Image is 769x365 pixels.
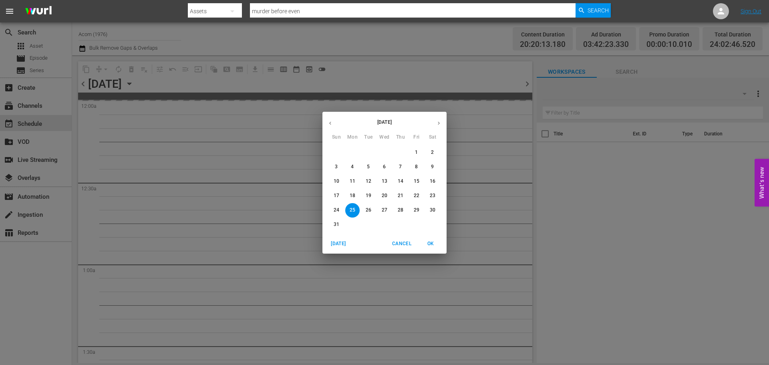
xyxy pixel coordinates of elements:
p: 26 [366,207,371,214]
button: 8 [409,160,424,174]
p: 15 [414,178,419,185]
p: 25 [350,207,355,214]
p: 27 [382,207,387,214]
button: 9 [425,160,440,174]
p: [DATE] [338,119,431,126]
p: 18 [350,192,355,199]
p: 8 [415,163,418,170]
p: 24 [334,207,339,214]
button: 25 [345,203,360,218]
span: menu [5,6,14,16]
button: 6 [377,160,392,174]
span: Sat [425,133,440,141]
button: 14 [393,174,408,189]
button: 10 [329,174,344,189]
span: Mon [345,133,360,141]
button: [DATE] [326,237,351,250]
button: 18 [345,189,360,203]
p: 12 [366,178,371,185]
span: Cancel [392,240,411,248]
button: 20 [377,189,392,203]
button: 2 [425,145,440,160]
button: 29 [409,203,424,218]
span: Fri [409,133,424,141]
p: 17 [334,192,339,199]
p: 20 [382,192,387,199]
p: 10 [334,178,339,185]
button: 24 [329,203,344,218]
p: 1 [415,149,418,156]
button: 5 [361,160,376,174]
button: 27 [377,203,392,218]
p: 28 [398,207,403,214]
p: 4 [351,163,354,170]
p: 11 [350,178,355,185]
button: 15 [409,174,424,189]
p: 31 [334,221,339,228]
p: 23 [430,192,435,199]
p: 21 [398,192,403,199]
p: 5 [367,163,370,170]
span: [DATE] [329,240,348,248]
button: 7 [393,160,408,174]
button: 22 [409,189,424,203]
button: 17 [329,189,344,203]
button: 21 [393,189,408,203]
p: 3 [335,163,338,170]
button: 16 [425,174,440,189]
button: Cancel [389,237,415,250]
button: Open Feedback Widget [755,159,769,206]
p: 7 [399,163,402,170]
p: 30 [430,207,435,214]
p: 6 [383,163,386,170]
span: Thu [393,133,408,141]
span: OK [421,240,440,248]
p: 29 [414,207,419,214]
button: 13 [377,174,392,189]
button: 19 [361,189,376,203]
button: 23 [425,189,440,203]
button: OK [418,237,443,250]
span: Search [588,3,609,18]
p: 13 [382,178,387,185]
button: 12 [361,174,376,189]
a: Sign Out [741,8,761,14]
p: 14 [398,178,403,185]
p: 2 [431,149,434,156]
button: 4 [345,160,360,174]
span: Tue [361,133,376,141]
p: 16 [430,178,435,185]
button: 1 [409,145,424,160]
button: 3 [329,160,344,174]
span: Wed [377,133,392,141]
button: 11 [345,174,360,189]
button: 26 [361,203,376,218]
img: ans4CAIJ8jUAAAAAAAAAAAAAAAAAAAAAAAAgQb4GAAAAAAAAAAAAAAAAAAAAAAAAJMjXAAAAAAAAAAAAAAAAAAAAAAAAgAT5G... [19,2,58,21]
button: 28 [393,203,408,218]
button: 31 [329,218,344,232]
p: 22 [414,192,419,199]
p: 19 [366,192,371,199]
p: 9 [431,163,434,170]
span: Sun [329,133,344,141]
button: 30 [425,203,440,218]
